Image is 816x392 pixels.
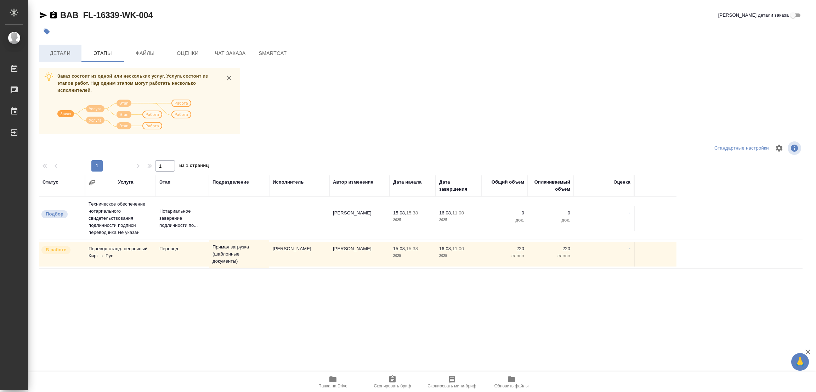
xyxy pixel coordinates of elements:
[788,141,803,155] span: Посмотреть информацию
[713,143,771,154] div: split button
[439,252,478,259] p: 2025
[393,179,421,186] div: Дата начала
[329,242,390,267] td: [PERSON_NAME]
[85,197,156,240] td: Техническое обеспечение нотариального свидетельствования подлинности подписи переводчика Не указан
[718,12,789,19] span: [PERSON_NAME] детали заказа
[43,49,77,58] span: Детали
[128,49,162,58] span: Файлы
[771,140,788,157] span: Настроить таблицу
[393,217,432,224] p: 2025
[171,49,205,58] span: Оценки
[46,246,66,253] p: В работе
[531,217,570,224] p: док.
[791,353,809,371] button: 🙏
[393,252,432,259] p: 2025
[159,208,205,229] p: Нотариальное заверение подлинности по...
[393,210,406,215] p: 15.08,
[531,209,570,217] p: 0
[629,246,630,251] a: -
[213,49,247,58] span: Чат заказа
[273,179,304,186] div: Исполнитель
[452,210,464,215] p: 11:00
[629,210,630,215] a: -
[329,206,390,231] td: [PERSON_NAME]
[439,210,452,215] p: 16.08,
[794,354,806,369] span: 🙏
[57,73,208,93] span: Заказ состоит из одной или нескольких услуг. Услуга состоит из этапов работ. Над одним этапом мог...
[224,73,234,83] button: close
[39,11,47,19] button: Скопировать ссылку для ЯМессенджера
[452,246,464,251] p: 11:00
[42,179,58,186] div: Статус
[159,245,205,252] p: Перевод
[89,179,96,186] button: Сгруппировать
[39,24,55,39] button: Добавить тэг
[60,10,153,20] a: BAB_FL-16339-WK-004
[209,240,269,268] td: Прямая загрузка (шаблонные документы)
[85,242,156,267] td: Перевод станд. несрочный Кирг → Рус
[531,179,570,193] div: Оплачиваемый объем
[485,252,524,259] p: слово
[406,246,418,251] p: 15:38
[531,245,570,252] p: 220
[118,179,133,186] div: Услуга
[406,210,418,215] p: 15:38
[256,49,290,58] span: SmartCat
[86,49,120,58] span: Этапы
[439,179,478,193] div: Дата завершения
[333,179,373,186] div: Автор изменения
[179,161,209,172] span: из 1 страниц
[159,179,170,186] div: Этап
[485,209,524,217] p: 0
[212,179,249,186] div: Подразделение
[393,246,406,251] p: 15.08,
[46,211,63,218] p: Подбор
[439,246,452,251] p: 16.08,
[531,252,570,259] p: слово
[439,217,478,224] p: 2025
[492,179,524,186] div: Общий объем
[269,242,329,267] td: [PERSON_NAME]
[49,11,58,19] button: Скопировать ссылку
[613,179,630,186] div: Оценка
[485,245,524,252] p: 220
[485,217,524,224] p: док.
